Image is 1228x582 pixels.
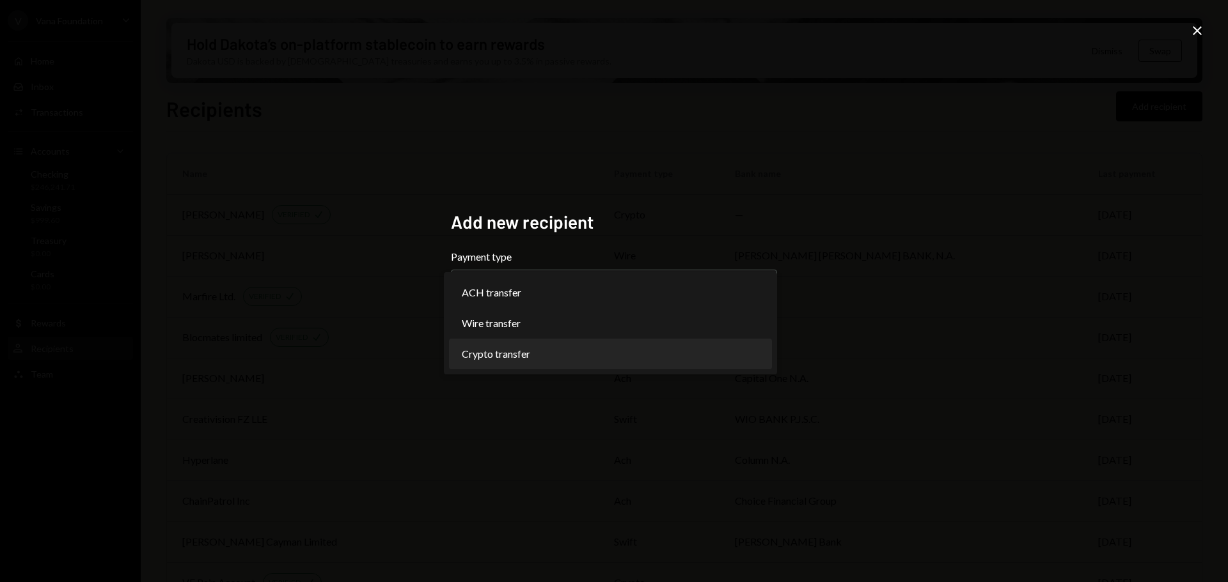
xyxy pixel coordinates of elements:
span: Crypto transfer [462,346,530,362]
span: Wire transfer [462,316,521,331]
span: ACH transfer [462,285,521,300]
h2: Add new recipient [451,210,777,234]
label: Payment type [451,249,777,264]
button: Payment type [451,270,777,305]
